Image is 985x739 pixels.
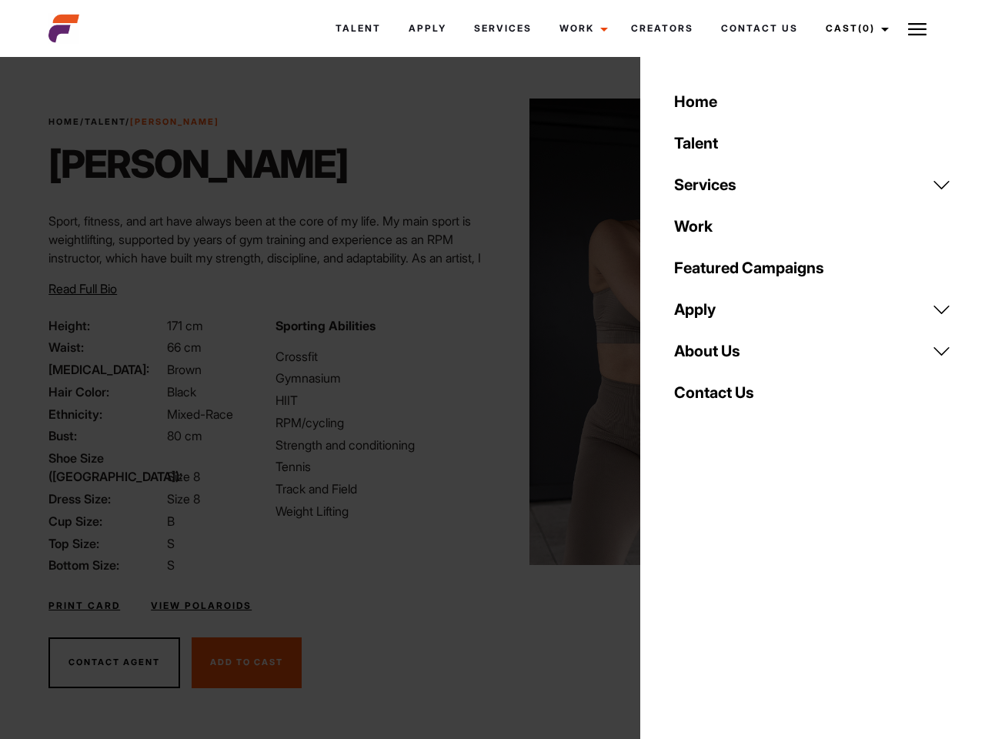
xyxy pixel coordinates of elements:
[812,8,898,49] a: Cast(0)
[48,316,164,335] span: Height:
[665,122,960,164] a: Talent
[48,281,117,296] span: Read Full Bio
[48,490,164,508] span: Dress Size:
[617,8,707,49] a: Creators
[167,536,175,551] span: S
[167,428,202,443] span: 80 cm
[707,8,812,49] a: Contact Us
[151,599,252,613] a: View Polaroids
[275,480,483,498] li: Track and Field
[85,116,125,127] a: Talent
[665,247,960,289] a: Featured Campaigns
[275,369,483,387] li: Gymnasium
[48,279,117,298] button: Read Full Bio
[167,491,200,507] span: Size 8
[322,8,395,49] a: Talent
[48,556,164,574] span: Bottom Size:
[167,469,200,484] span: Size 8
[130,116,219,127] strong: [PERSON_NAME]
[665,330,960,372] a: About Us
[48,383,164,401] span: Hair Color:
[210,657,283,667] span: Add To Cast
[167,362,202,377] span: Brown
[665,81,960,122] a: Home
[908,20,927,38] img: Burger icon
[48,599,120,613] a: Print Card
[275,436,483,454] li: Strength and conditioning
[167,557,175,573] span: S
[48,405,164,423] span: Ethnicity:
[665,164,960,206] a: Services
[48,637,180,688] button: Contact Agent
[665,206,960,247] a: Work
[48,212,483,304] p: Sport, fitness, and art have always been at the core of my life. My main sport is weightlifting, ...
[275,318,376,333] strong: Sporting Abilities
[665,372,960,413] a: Contact Us
[275,502,483,520] li: Weight Lifting
[275,457,483,476] li: Tennis
[167,513,175,529] span: B
[167,384,196,400] span: Black
[546,8,617,49] a: Work
[167,339,202,355] span: 66 cm
[275,413,483,432] li: RPM/cycling
[858,22,875,34] span: (0)
[395,8,460,49] a: Apply
[48,116,80,127] a: Home
[48,360,164,379] span: [MEDICAL_DATA]:
[48,13,79,44] img: cropped-aefm-brand-fav-22-square.png
[48,449,164,486] span: Shoe Size ([GEOGRAPHIC_DATA]):
[48,512,164,530] span: Cup Size:
[48,426,164,445] span: Bust:
[275,347,483,366] li: Crossfit
[167,318,203,333] span: 171 cm
[460,8,546,49] a: Services
[48,534,164,553] span: Top Size:
[192,637,302,688] button: Add To Cast
[275,391,483,410] li: HIIT
[167,406,233,422] span: Mixed-Race
[48,141,348,187] h1: [PERSON_NAME]
[665,289,960,330] a: Apply
[48,115,219,129] span: / /
[48,338,164,356] span: Waist:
